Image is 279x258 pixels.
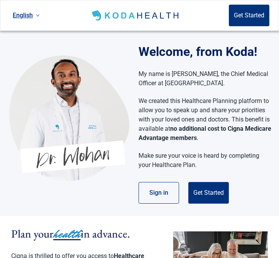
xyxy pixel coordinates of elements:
[188,182,229,204] button: Get Started
[90,9,182,22] img: Koda Health
[11,226,53,241] span: Plan your
[10,9,43,22] a: Current language: English
[81,226,130,241] span: in advance.
[139,42,279,61] h1: Welcome, from Koda!
[139,182,179,204] button: Sign in
[9,55,129,181] img: Koda Health
[139,69,271,88] p: My name is [PERSON_NAME], the Chief Medical Officer at [GEOGRAPHIC_DATA].
[139,96,271,143] p: We created this Healthcare Planning platform to allow you to speak up and share your priorities w...
[229,5,269,26] button: Get Started
[139,125,271,142] strong: no additional cost to Cigna Medicare Advantage members
[53,226,81,243] span: health
[36,13,40,17] span: down
[139,151,271,170] p: Make sure your voice is heard by completing your Healthcare Plan.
